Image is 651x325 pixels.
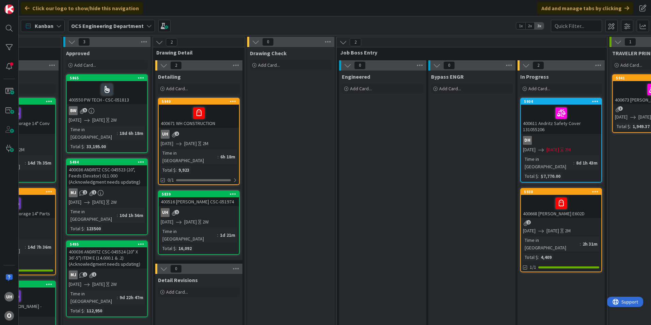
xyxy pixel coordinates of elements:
span: 3 [78,38,90,46]
span: 0 [170,265,182,273]
span: Bypass ENGR [431,73,464,80]
span: : [538,172,539,180]
div: Time in [GEOGRAPHIC_DATA] [69,208,117,223]
span: : [630,123,631,130]
span: Detailing [158,73,181,80]
span: 1x [516,22,525,29]
span: : [84,307,85,314]
span: : [117,294,118,301]
div: uh [159,130,239,139]
div: Total $ [161,245,176,252]
div: 5865 [70,76,147,80]
div: 2M [565,146,571,153]
div: 5940 [159,98,239,105]
div: MJ [67,188,147,197]
div: Add and manage tabs by clicking [537,2,633,14]
div: 5494400036 ANDRITZ CSC-045523 (20", Feeds Elevator) 011.000 (Acknowledgment needs updating) [67,159,147,186]
div: 400668 [PERSON_NAME] E602D [521,195,601,218]
div: 5938 [521,189,601,195]
div: Time in [GEOGRAPHIC_DATA] [523,155,573,170]
div: Total $ [523,253,538,261]
div: uh [4,292,14,301]
span: 1 [175,210,179,214]
span: [DATE] [546,146,559,153]
div: Time in [GEOGRAPHIC_DATA] [523,236,580,251]
div: 2h 31m [581,240,599,248]
div: Click our logo to show/hide this navigation [21,2,143,14]
span: : [25,159,26,167]
span: : [117,129,118,137]
div: 8d 1h 43m [574,159,599,167]
div: 5494 [70,160,147,165]
img: Visit kanbanzone.com [4,4,14,14]
div: Total $ [69,225,84,232]
span: : [176,166,177,174]
span: : [176,245,177,252]
span: : [25,243,26,251]
span: Support [14,1,31,9]
span: : [84,225,85,232]
span: : [580,240,581,248]
span: Approved [66,50,90,57]
div: uh [161,130,170,139]
div: Total $ [615,123,630,130]
div: 5839400516 [PERSON_NAME] CSC-051974 [159,191,239,206]
div: 9,923 [177,166,191,174]
div: 2W [203,218,209,226]
div: 123500 [85,225,102,232]
div: 400550 PW TECH - CSC-051813 [67,81,147,104]
span: 1 [92,190,96,195]
span: [DATE] [69,199,81,206]
span: 2 [350,38,361,46]
div: 400671 WH CONSTRUCTION [159,105,239,128]
input: Quick Filter... [551,20,602,32]
span: : [573,159,574,167]
span: [DATE] [184,140,197,147]
div: Total $ [161,166,176,174]
span: [DATE] [615,113,628,121]
div: 400611 Andritz Safety Cover 131055206 [521,105,601,134]
div: DH [521,136,601,145]
span: [DATE] [161,218,173,226]
span: [DATE] [69,281,81,288]
span: Add Card... [439,86,461,92]
span: Add Card... [258,62,280,68]
div: $7,770.00 [539,172,562,180]
span: [DATE] [523,146,536,153]
span: Add Card... [528,86,550,92]
div: 18d 6h 18m [118,129,145,137]
div: 1d 21m [218,231,237,239]
div: MJ [69,188,78,197]
span: [DATE] [92,281,105,288]
div: 5839 [162,192,239,197]
span: [DATE] [161,140,173,147]
div: Total $ [523,172,538,180]
span: Drawing Check [250,50,287,57]
div: 9d 22h 47m [118,294,145,301]
div: 14d 7h 35m [26,159,53,167]
span: 2x [525,22,535,29]
span: Drawing Detail [156,49,236,56]
span: 3 [618,106,623,111]
span: : [218,153,219,160]
div: 5938400668 [PERSON_NAME] E602D [521,189,601,218]
span: Kanban [35,22,53,30]
div: Time in [GEOGRAPHIC_DATA] [161,149,218,164]
span: 0 [262,38,274,46]
div: 5940 [162,99,239,104]
div: 5904 [521,98,601,105]
span: 1 [83,272,87,277]
div: uh [159,208,239,217]
div: 6h 18m [219,153,237,160]
span: 1/1 [530,264,536,271]
span: : [117,212,118,219]
div: O [4,311,14,321]
span: 1 [92,272,96,277]
div: BW [69,106,78,115]
span: Job Boss Entry [340,49,599,56]
div: 400036 ANDRITZ CSC-045523 (20", Feeds Elevator) 011.000 (Acknowledgment needs updating) [67,165,147,186]
span: Add Card... [620,62,642,68]
span: [DATE] [523,227,536,234]
div: uh [161,208,170,217]
div: 112,950 [85,307,104,314]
